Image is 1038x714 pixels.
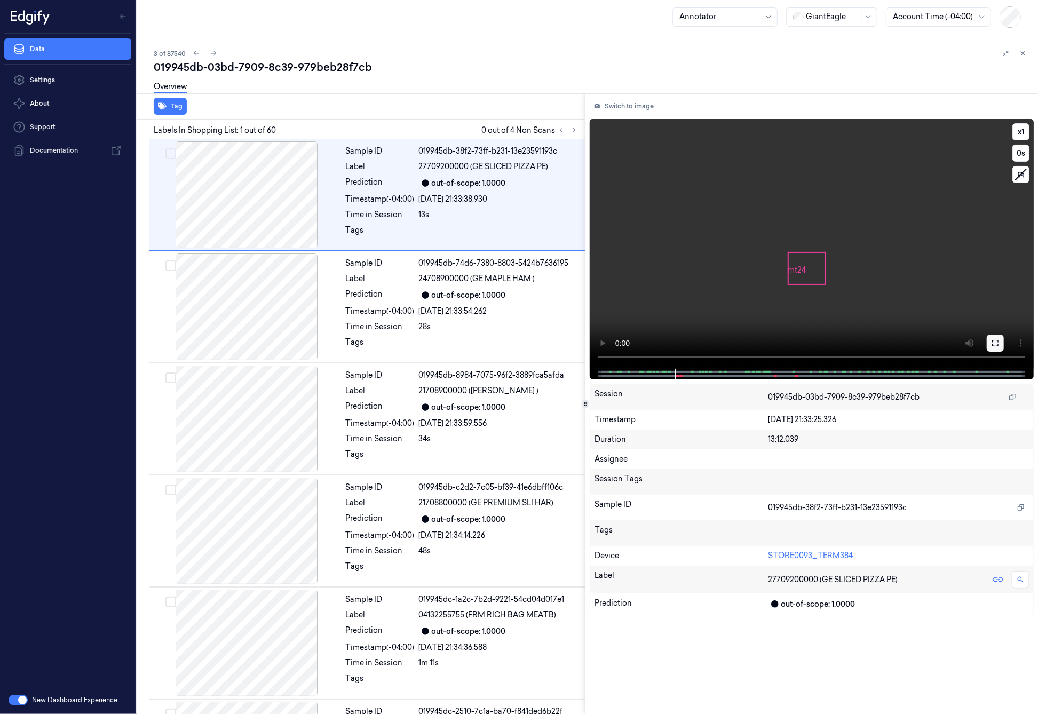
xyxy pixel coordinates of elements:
[165,260,176,271] button: Select row
[768,550,1029,561] div: STORE0093_TERM384
[4,69,131,91] a: Settings
[114,8,131,25] button: Toggle Navigation
[419,609,557,621] span: 04132255755 (FRM RICH BAG MEATB)
[419,370,579,381] div: 019945db-8984-7075-96f2-3889fca5afda
[154,60,1029,75] div: 019945db-03bd-7909-8c39-979beb28f7cb
[346,497,415,509] div: Label
[768,434,1029,445] div: 13:12.039
[419,482,579,493] div: 019945db-c2d2-7c05-bf39-41e6dbff106c
[154,98,187,115] button: Tag
[419,258,579,269] div: 019945db-74d6-7380-8803-5424b7636195
[346,321,415,332] div: Time in Session
[768,414,1029,425] div: [DATE] 21:33:25.326
[481,124,581,137] span: 0 out of 4 Non Scans
[346,337,415,354] div: Tags
[346,273,415,284] div: Label
[346,161,415,172] div: Label
[1012,145,1029,162] button: 0s
[432,290,506,301] div: out-of-scope: 1.0000
[154,125,276,136] span: Labels In Shopping List: 1 out of 60
[419,321,579,332] div: 28s
[346,513,415,526] div: Prediction
[432,514,506,525] div: out-of-scope: 1.0000
[432,402,506,413] div: out-of-scope: 1.0000
[419,657,579,669] div: 1m 11s
[346,289,415,302] div: Prediction
[595,570,768,589] div: Label
[595,434,768,445] div: Duration
[346,306,415,317] div: Timestamp (-04:00)
[154,49,186,58] span: 3 of 87540
[419,385,539,396] span: 21708900000 ([PERSON_NAME] )
[346,530,415,541] div: Timestamp (-04:00)
[346,642,415,653] div: Timestamp (-04:00)
[419,273,535,284] span: 24708900000 (GE MAPLE HAM )
[595,499,768,516] div: Sample ID
[154,81,187,93] a: Overview
[346,609,415,621] div: Label
[432,626,506,637] div: out-of-scope: 1.0000
[595,598,768,610] div: Prediction
[346,673,415,690] div: Tags
[346,482,415,493] div: Sample ID
[419,194,579,205] div: [DATE] 21:33:38.930
[346,385,415,396] div: Label
[346,449,415,466] div: Tags
[346,418,415,429] div: Timestamp (-04:00)
[595,550,768,561] div: Device
[419,594,579,605] div: 019945dc-1a2c-7b2d-9221-54cd04d017e1
[590,98,658,115] button: Switch to image
[346,594,415,605] div: Sample ID
[595,388,768,406] div: Session
[346,625,415,638] div: Prediction
[4,93,131,114] button: About
[768,502,907,513] span: 019945db-38f2-73ff-b231-13e23591193c
[346,561,415,578] div: Tags
[346,177,415,189] div: Prediction
[419,306,579,317] div: [DATE] 21:33:54.262
[768,392,920,403] span: 019945db-03bd-7909-8c39-979beb28f7cb
[419,418,579,429] div: [DATE] 21:33:59.556
[165,485,176,495] button: Select row
[346,433,415,445] div: Time in Session
[346,545,415,557] div: Time in Session
[165,597,176,607] button: Select row
[165,372,176,383] button: Select row
[346,258,415,269] div: Sample ID
[419,642,579,653] div: [DATE] 21:34:36.588
[419,209,579,220] div: 13s
[346,209,415,220] div: Time in Session
[419,161,549,172] span: 27709200000 (GE SLICED PIZZA PE)
[346,194,415,205] div: Timestamp (-04:00)
[346,370,415,381] div: Sample ID
[781,599,855,610] div: out-of-scope: 1.0000
[595,454,1029,465] div: Assignee
[419,433,579,445] div: 34s
[1012,123,1029,140] button: x1
[346,657,415,669] div: Time in Session
[432,178,506,189] div: out-of-scope: 1.0000
[419,497,554,509] span: 21708800000 (GE PREMIUM SLI HAR)
[165,148,176,159] button: Select row
[4,140,131,161] a: Documentation
[346,146,415,157] div: Sample ID
[346,225,415,242] div: Tags
[346,401,415,414] div: Prediction
[4,38,131,60] a: Data
[4,116,131,138] a: Support
[419,530,579,541] div: [DATE] 21:34:14.226
[595,525,768,542] div: Tags
[419,146,579,157] div: 019945db-38f2-73ff-b231-13e23591193c
[768,574,898,585] span: 27709200000 (GE SLICED PIZZA PE)
[419,545,579,557] div: 48s
[595,473,768,490] div: Session Tags
[595,414,768,425] div: Timestamp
